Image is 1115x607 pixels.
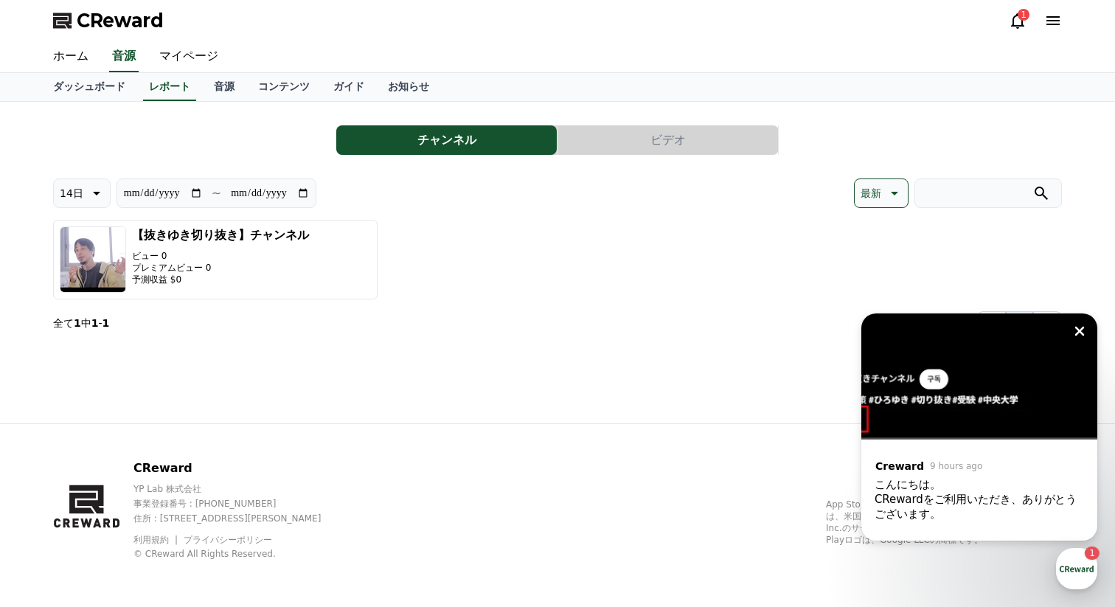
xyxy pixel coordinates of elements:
button: 【抜きゆき切り抜き】チャンネル ビュー 0 プレミアムビュー 0 予測収益 $0 [53,220,378,299]
a: 1 [1009,12,1027,30]
a: ダッシュボード [41,73,137,101]
a: プライバシーポリシー [184,535,272,545]
p: YP Lab 株式会社 [133,483,347,495]
p: © CReward All Rights Reserved. [133,548,347,560]
button: 14日 [53,178,111,208]
a: 利用規約 [133,535,180,545]
p: 14日 [60,183,83,204]
p: 全て 中 - [53,316,109,330]
div: 1 [1018,9,1029,21]
a: コンテンツ [246,73,322,101]
a: ガイド [322,73,376,101]
p: App Store、iCloud、iCloud Drive、およびiTunes Storeは、米国およびその他の国や地域で登録されているApple Inc.のサービスマークです。Google P... [826,499,1062,546]
h3: 【抜きゆき切り抜き】チャンネル [132,226,309,244]
a: マイページ [147,41,230,72]
button: < [977,311,1006,335]
p: プレミアムビュー 0 [132,262,309,274]
button: 最新 [854,178,909,208]
p: 予測収益 $0 [132,274,309,285]
button: チャンネル [336,125,557,155]
a: 音源 [109,41,139,72]
button: 1 [1006,311,1032,335]
button: ビデオ [557,125,778,155]
a: お知らせ [376,73,441,101]
button: > [1033,311,1062,335]
img: 【抜きゆき切り抜き】チャンネル [60,226,126,293]
strong: 1 [74,317,81,329]
span: CReward [77,9,164,32]
p: ビュー 0 [132,250,309,262]
a: CReward [53,9,164,32]
p: ~ [212,184,221,202]
a: レポート [143,73,196,101]
a: ビデオ [557,125,779,155]
a: チャンネル [336,125,557,155]
p: 事業登録番号 : [PHONE_NUMBER] [133,498,347,510]
strong: 1 [103,317,110,329]
p: CReward [133,459,347,477]
p: 住所 : [STREET_ADDRESS][PERSON_NAME] [133,513,347,524]
a: 音源 [202,73,246,101]
p: 最新 [861,183,881,204]
a: ホーム [41,41,100,72]
strong: 1 [91,317,99,329]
